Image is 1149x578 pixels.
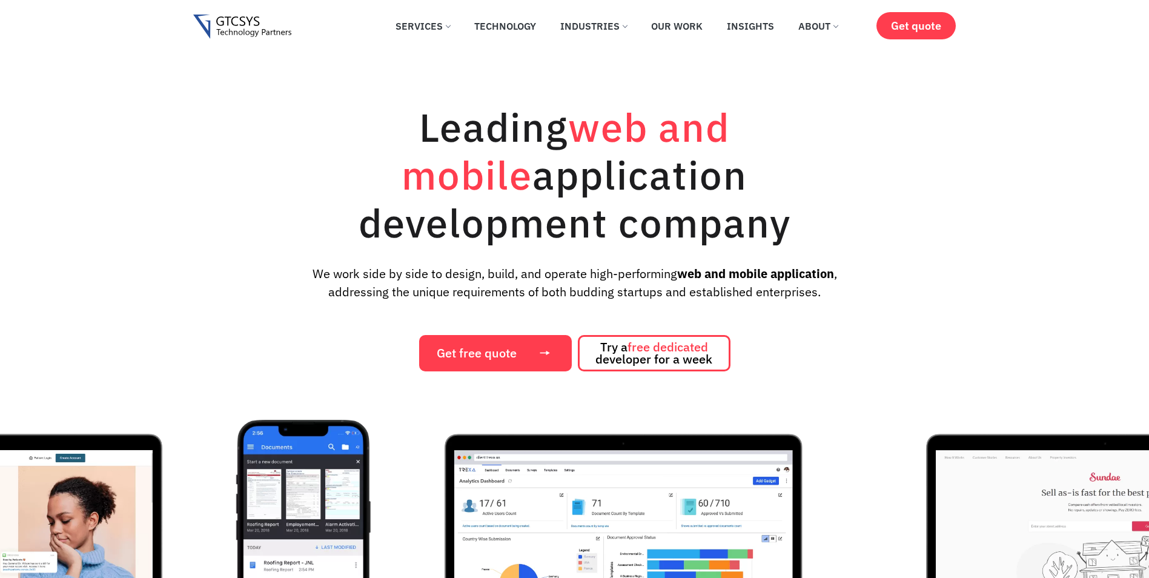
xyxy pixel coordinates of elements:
[386,13,459,39] a: Services
[578,335,730,371] a: Try afree dedicated developer for a week
[677,265,834,282] strong: web and mobile application
[302,103,847,247] h1: Leading application development company
[419,335,572,371] a: Get free quote
[437,347,517,359] span: Get free quote
[292,265,856,301] p: We work side by side to design, build, and operate high-performing , addressing the unique requir...
[551,13,636,39] a: Industries
[642,13,712,39] a: Our Work
[627,339,708,355] span: free dedicated
[789,13,847,39] a: About
[193,15,292,39] img: Gtcsys logo
[876,12,956,39] a: Get quote
[402,101,730,201] span: web and mobile
[465,13,545,39] a: Technology
[595,341,712,365] span: Try a developer for a week
[891,19,941,32] span: Get quote
[718,13,783,39] a: Insights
